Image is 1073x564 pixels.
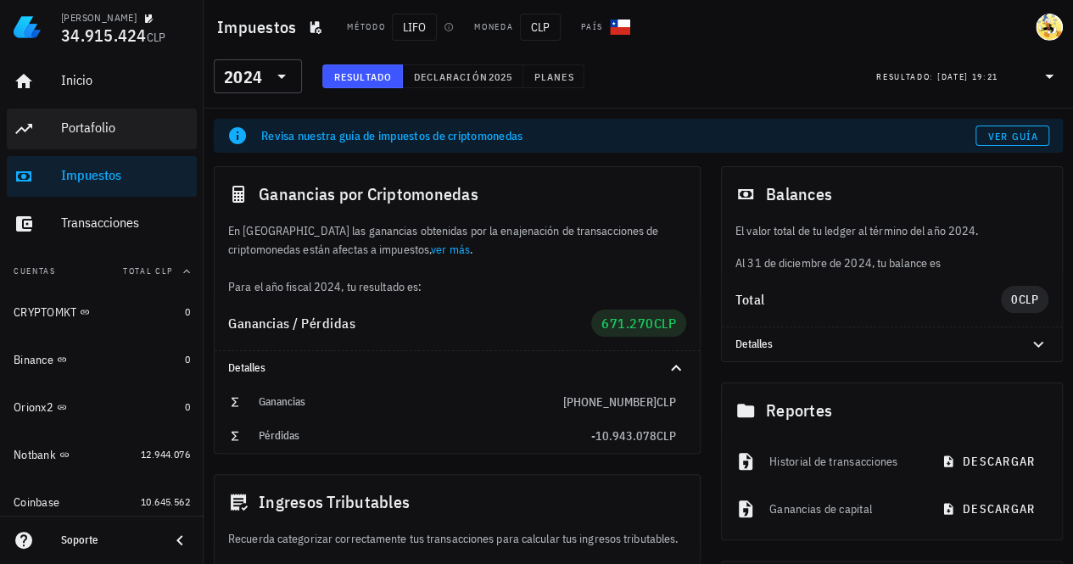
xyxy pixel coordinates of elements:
[7,292,197,332] a: CRYPTOMKT 0
[722,167,1062,221] div: Balances
[7,482,197,522] a: Coinbase 10.645.562
[14,353,53,367] div: Binance
[735,338,1008,351] div: Detalles
[215,475,700,529] div: Ingresos Tributables
[228,315,355,332] span: Ganancias / Pérdidas
[523,64,585,88] button: Planes
[147,30,166,45] span: CLP
[7,434,197,475] a: Notbank 12.944.076
[876,65,937,87] div: Resultado:
[228,361,645,375] div: Detalles
[534,70,574,83] span: Planes
[7,339,197,380] a: Binance 0
[563,394,657,410] span: [PHONE_NUMBER]
[7,156,197,197] a: Impuestos
[14,448,56,462] div: Notbank
[322,64,403,88] button: Resultado
[61,24,147,47] span: 34.915.424
[7,61,197,102] a: Inicio
[261,127,975,144] div: Revisa nuestra guía de impuestos de criptomonedas
[7,387,197,427] a: Orionx2 0
[61,533,156,547] div: Soporte
[7,109,197,149] a: Portafolio
[61,120,190,136] div: Portafolio
[214,59,302,93] div: 2024
[185,353,190,366] span: 0
[217,14,303,41] h1: Impuestos
[185,305,190,318] span: 0
[488,70,512,83] span: 2025
[937,69,998,86] div: [DATE] 19:21
[61,215,190,231] div: Transacciones
[591,428,657,444] span: -10.943.078
[7,204,197,244] a: Transacciones
[975,126,1049,146] a: Ver guía
[185,400,190,413] span: 0
[392,14,437,41] span: LIFO
[347,20,385,34] div: Método
[333,70,392,83] span: Resultado
[14,305,76,320] div: CRYPTOMKT
[259,429,591,443] div: Pérdidas
[769,490,918,528] div: Ganancias de capital
[601,315,654,332] span: 671.270
[722,221,1062,272] div: Al 31 de diciembre de 2024, tu balance es
[413,70,488,83] span: Declaración
[769,443,918,480] div: Historial de transacciones
[14,400,53,415] div: Orionx2
[866,60,1070,92] div: Resultado:[DATE] 19:21
[945,454,1035,469] span: descargar
[259,395,563,409] div: Ganancias
[215,351,700,385] div: Detalles
[215,167,700,221] div: Ganancias por Criptomonedas
[657,394,676,410] span: CLP
[14,14,41,41] img: LedgiFi
[141,495,190,508] span: 10.645.562
[474,20,513,34] div: Moneda
[1018,292,1038,307] span: CLP
[224,69,262,86] div: 2024
[987,130,1038,142] span: Ver guía
[1036,14,1063,41] div: avatar
[931,494,1048,524] button: descargar
[215,221,700,296] div: En [GEOGRAPHIC_DATA] las ganancias obtenidas por la enajenación de transacciones de criptomonedas...
[61,167,190,183] div: Impuestos
[61,72,190,88] div: Inicio
[1011,292,1018,307] span: 0
[581,20,603,34] div: País
[931,446,1048,477] button: descargar
[722,327,1062,361] div: Detalles
[141,448,190,461] span: 12.944.076
[722,383,1062,438] div: Reportes
[945,501,1035,517] span: descargar
[735,293,1001,306] div: Total
[123,265,173,276] span: Total CLP
[657,428,676,444] span: CLP
[7,251,197,292] button: CuentasTotal CLP
[61,11,137,25] div: [PERSON_NAME]
[14,495,59,510] div: Coinbase
[610,17,630,37] div: CL-icon
[735,221,1048,240] p: El valor total de tu ledger al término del año 2024.
[653,315,676,332] span: CLP
[215,529,700,548] div: Recuerda categorizar correctamente tus transacciones para calcular tus ingresos tributables.
[431,242,470,257] a: ver más
[403,64,523,88] button: Declaración 2025
[520,14,561,41] span: CLP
